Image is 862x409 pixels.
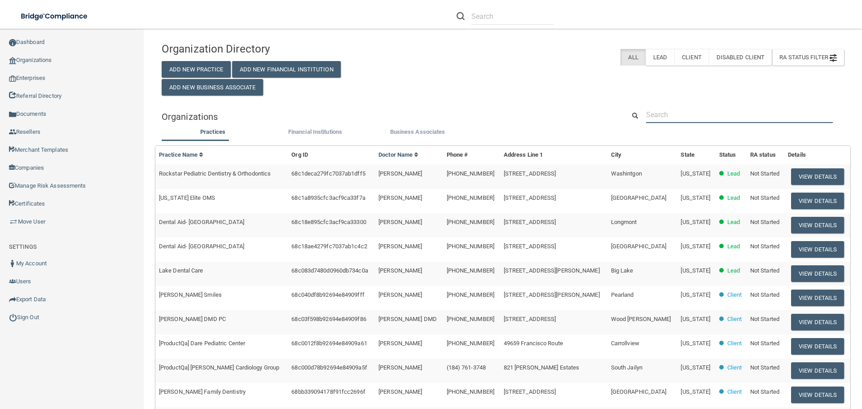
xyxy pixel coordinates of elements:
img: ic_power_dark.7ecde6b1.png [9,313,17,321]
th: State [677,146,715,164]
span: [US_STATE] [681,219,710,225]
th: RA status [747,146,784,164]
span: [US_STATE] [681,388,710,395]
span: Washintgon [611,170,642,177]
span: [US_STATE] [681,194,710,201]
p: Client [727,362,742,373]
span: [PERSON_NAME] [378,291,422,298]
img: ic-search.3b580494.png [457,12,465,20]
label: All [620,49,645,66]
span: [PERSON_NAME] Family Dentistry [159,388,246,395]
img: ic_reseller.de258add.png [9,128,16,136]
p: Lead [727,217,740,228]
th: Address Line 1 [500,146,607,164]
span: Not Started [750,316,779,322]
li: Practices [162,127,264,140]
span: RA Status Filter [779,54,837,61]
span: 68c1a8935cfc3acf9ca33f7a [291,194,365,201]
button: View Details [791,362,844,379]
span: Practices [200,128,225,135]
button: View Details [791,265,844,282]
th: Status [716,146,747,164]
span: [US_STATE] [681,267,710,274]
span: 68bb339094178f91fcc2696f [291,388,365,395]
button: View Details [791,314,844,330]
span: [US_STATE] [681,170,710,177]
p: Lead [727,265,740,276]
span: Business Associates [390,128,445,135]
span: 68c040df8b92694e84909fff [291,291,364,298]
a: Doctor Name [378,151,419,158]
th: Org ID [288,146,375,164]
span: [PHONE_NUMBER] [447,340,494,347]
img: enterprise.0d942306.png [9,75,16,82]
span: Not Started [750,291,779,298]
span: [STREET_ADDRESS] [504,194,556,201]
th: Details [784,146,850,164]
label: Business Associates [371,127,464,137]
span: [STREET_ADDRESS] [504,219,556,225]
a: Practice Name [159,151,204,158]
span: [PHONE_NUMBER] [447,316,494,322]
img: icon-documents.8dae5593.png [9,111,16,118]
span: [PERSON_NAME] [378,194,422,201]
span: [PHONE_NUMBER] [447,267,494,274]
span: 68c000d78b92694e84909a5f [291,364,367,371]
img: ic_dashboard_dark.d01f4a41.png [9,39,16,46]
span: Not Started [750,219,779,225]
span: Carrollview [611,340,639,347]
span: Not Started [750,340,779,347]
span: [STREET_ADDRESS][PERSON_NAME] [504,267,600,274]
span: 68c083d7480d0960db734c0a [291,267,368,274]
span: [GEOGRAPHIC_DATA] [611,243,667,250]
p: Lead [727,168,740,179]
button: View Details [791,217,844,233]
span: [STREET_ADDRESS][PERSON_NAME] [504,291,600,298]
span: [STREET_ADDRESS] [504,170,556,177]
span: Financial Institutions [288,128,342,135]
span: [STREET_ADDRESS] [504,316,556,322]
span: [STREET_ADDRESS] [504,388,556,395]
span: [PHONE_NUMBER] [447,388,494,395]
span: Not Started [750,194,779,201]
span: [PERSON_NAME] [378,170,422,177]
span: [US_STATE] [681,291,710,298]
h4: Organization Directory [162,43,380,55]
span: [PERSON_NAME] [378,340,422,347]
span: Not Started [750,267,779,274]
p: Client [727,387,742,397]
button: View Details [791,168,844,185]
span: [PERSON_NAME] Smiles [159,291,222,298]
span: Rockstar Pediatric Dentistry & Orthodontics [159,170,271,177]
li: Business Associate [366,127,469,140]
span: Not Started [750,364,779,371]
span: [ProductQa] [PERSON_NAME] Cardiology Group [159,364,279,371]
h5: Organizations [162,112,612,122]
label: Lead [646,49,674,66]
span: 68c03f598b92694e84909f86 [291,316,366,322]
button: View Details [791,193,844,209]
span: 68c1deca279fc7037ab1dff5 [291,170,365,177]
span: Not Started [750,170,779,177]
button: Add New Business Associate [162,79,263,96]
label: Financial Institutions [268,127,362,137]
span: [PERSON_NAME] [378,243,422,250]
span: [US_STATE] [681,340,710,347]
span: Big Lake [611,267,633,274]
span: Lake Dental Care [159,267,203,274]
button: Add New Financial Institution [232,61,341,78]
span: [GEOGRAPHIC_DATA] [611,194,667,201]
span: 68c0012f8b92694e84909a61 [291,340,367,347]
button: Add New Practice [162,61,231,78]
img: bridge_compliance_login_screen.278c3ca4.svg [13,7,96,26]
span: [PHONE_NUMBER] [447,194,494,201]
span: [PHONE_NUMBER] [447,170,494,177]
span: Not Started [750,243,779,250]
span: [PHONE_NUMBER] [447,219,494,225]
button: View Details [791,241,844,258]
input: Search [471,8,554,25]
span: 68c18ae4279fc7037ab1c4c2 [291,243,367,250]
span: 821 [PERSON_NAME] Estates [504,364,580,371]
p: Lead [727,241,740,252]
span: Not Started [750,388,779,395]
